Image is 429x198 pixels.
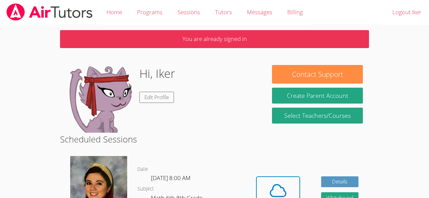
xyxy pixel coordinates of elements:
[321,176,358,188] a: Details
[139,92,174,103] a: Edit Profile
[137,185,154,193] dt: Subject
[247,8,272,16] span: Messages
[272,108,363,124] a: Select Teachers/Courses
[151,174,191,182] span: [DATE] 8:00 AM
[66,65,134,133] img: default.png
[60,30,369,48] p: You are already signed in
[6,3,93,21] img: airtutors_banner-c4298cdbf04f3fff15de1276eac7730deb9818008684d7c2e4769d2f7ddbe033.png
[139,65,175,82] h1: Hi, Iker
[272,88,363,104] button: Create Parent Account
[137,165,148,174] dt: Date
[272,65,363,84] button: Contact Support
[60,133,369,146] h2: Scheduled Sessions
